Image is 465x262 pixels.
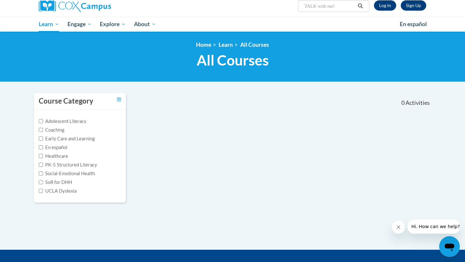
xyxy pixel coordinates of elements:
input: Checkbox for Options [39,136,43,141]
span: En español [400,21,427,27]
a: En español [396,17,431,31]
a: Log In [374,0,396,11]
iframe: Message from company [408,219,460,234]
label: Early Care and Learning [39,135,95,142]
h3: Course Category [39,96,93,106]
img: Cox Campus [39,0,111,12]
span: Activities [406,99,430,106]
label: Healthcare [39,153,68,160]
span: About [134,20,156,28]
a: Learn [35,17,63,32]
label: Adolescent Literacy [39,118,87,125]
input: Checkbox for Options [39,128,43,132]
input: Checkbox for Options [39,189,43,193]
label: PK-5 Structured Literacy [39,161,97,168]
label: UCLA Dyslexia [39,187,77,195]
span: All Courses [197,52,269,69]
input: Checkbox for Options [39,145,43,149]
a: Learn [219,41,233,48]
span: Engage [67,20,92,28]
a: Home [196,41,211,48]
input: Checkbox for Options [39,171,43,176]
a: About [130,17,160,32]
label: Social-Emotional Health [39,170,95,177]
input: Checkbox for Options [39,180,43,184]
div: Main menu [29,17,436,32]
span: 0 [401,99,405,106]
a: Toggle collapse [117,96,121,103]
input: Search Courses [304,2,356,10]
a: Cox Campus [39,0,161,12]
iframe: Button to launch messaging window [439,236,460,257]
iframe: Close message [392,221,405,234]
input: Checkbox for Options [39,163,43,167]
a: Register [401,0,426,11]
span: Explore [100,20,126,28]
a: Engage [63,17,96,32]
label: SoR for DHH [39,179,72,186]
label: Coaching [39,126,64,134]
span: Learn [39,20,59,28]
a: Explore [96,17,130,32]
input: Checkbox for Options [39,119,43,123]
label: En español [39,144,67,151]
button: Search [356,2,365,10]
a: All Courses [240,41,269,48]
input: Checkbox for Options [39,154,43,158]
